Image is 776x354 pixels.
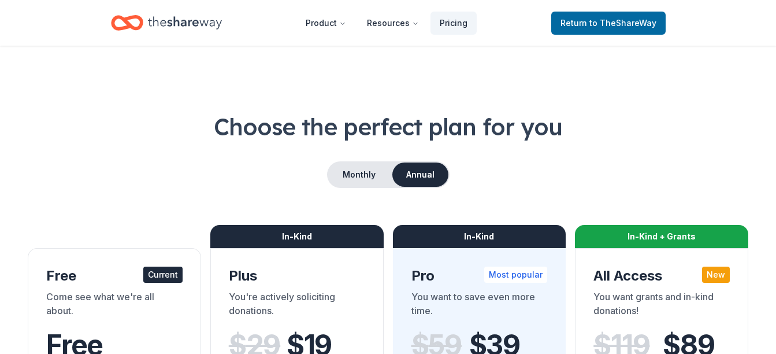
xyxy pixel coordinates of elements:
[593,267,730,285] div: All Access
[296,12,355,35] button: Product
[229,267,365,285] div: Plus
[551,12,666,35] a: Returnto TheShareWay
[484,267,547,283] div: Most popular
[702,267,730,283] div: New
[28,110,748,143] h1: Choose the perfect plan for you
[46,290,183,322] div: Come see what we're all about.
[411,267,548,285] div: Pro
[46,267,183,285] div: Free
[143,267,183,283] div: Current
[210,225,384,248] div: In-Kind
[229,290,365,322] div: You're actively soliciting donations.
[328,163,390,187] button: Monthly
[589,18,656,28] span: to TheShareWay
[296,9,477,36] nav: Main
[430,12,477,35] a: Pricing
[358,12,428,35] button: Resources
[575,225,748,248] div: In-Kind + Grants
[411,290,548,322] div: You want to save even more time.
[593,290,730,322] div: You want grants and in-kind donations!
[392,163,448,187] button: Annual
[393,225,566,248] div: In-Kind
[560,16,656,30] span: Return
[111,9,222,36] a: Home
